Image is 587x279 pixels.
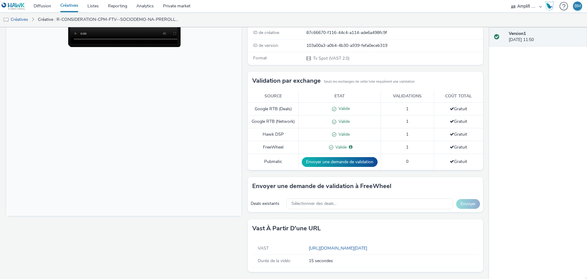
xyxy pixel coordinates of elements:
[406,106,408,112] span: 1
[252,224,321,233] h3: Vast à partir d'une URL
[312,55,349,61] span: Tv Spot (VAST 2.0)
[248,90,299,103] th: Source
[306,43,482,49] div: 103a00a3-a0b4-4b30-a939-fefa0eceb319
[450,144,467,150] span: Gratuit
[406,159,408,164] span: 0
[253,43,278,48] span: ID de version
[253,30,279,36] span: ID de créative
[2,2,25,10] img: undefined Logo
[545,1,556,11] a: Hawk Academy
[450,119,467,124] span: Gratuit
[336,106,350,111] span: Valide
[252,76,321,85] h3: Validation par exchange
[406,119,408,124] span: 1
[248,141,299,154] td: FreeWheel
[302,157,378,167] button: Envoyer une demande de validation
[336,119,350,124] span: Valide
[248,154,299,170] td: Pubmatic
[252,182,391,191] h3: Envoyer une demande de validation à FreeWheel
[251,201,283,207] div: Deals existants
[248,103,299,115] td: Google RTB (Deals)
[35,12,182,27] a: Créative : R-CONSIDERATION-CPM-FTV--SOCIODEMO-NA-PREROLL-1x1-TV-15s_[DATE]_W39
[456,199,480,209] button: Envoyer
[258,258,290,264] span: Durée de la vidéo
[450,159,467,164] span: Gratuit
[333,144,347,150] span: Valide
[406,131,408,137] span: 1
[306,30,482,36] div: 87c66670-f116-44c4-a114-ade6a498fc9f
[406,144,408,150] span: 1
[258,245,269,251] span: VAST
[324,79,415,84] small: Seuls les exchanges de cette liste requièrent une validation
[291,201,337,206] span: Sélectionner des deals...
[336,131,350,137] span: Valide
[450,106,467,112] span: Gratuit
[434,90,483,103] th: Coût total
[309,258,476,264] span: 15 secondes
[3,17,9,23] img: tv
[309,245,370,251] a: [URL][DOMAIN_NAME][DATE]
[299,90,381,103] th: Etat
[509,31,582,43] div: [DATE] 11:50
[574,2,581,11] div: BM
[248,115,299,128] td: Google RTB (Network)
[381,90,434,103] th: Validations
[509,31,526,36] strong: Version 1
[248,128,299,141] td: Hawk DSP
[253,55,267,61] span: Format
[450,131,467,137] span: Gratuit
[545,1,554,11] img: Hawk Academy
